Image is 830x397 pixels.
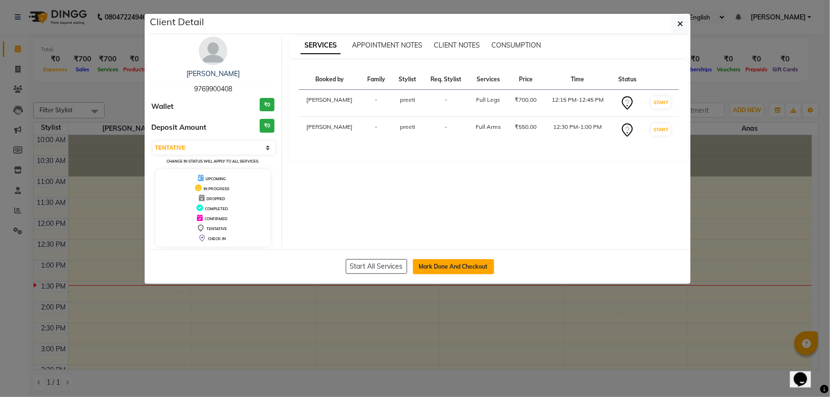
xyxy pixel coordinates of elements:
span: CLIENT NOTES [434,41,480,49]
td: 12:30 PM-1:00 PM [544,117,612,144]
img: avatar [199,37,227,65]
button: START [651,124,671,136]
span: APPOINTMENT NOTES [352,41,422,49]
span: UPCOMING [205,176,226,181]
th: Status [612,69,644,90]
h3: ₹0 [260,98,274,112]
iframe: chat widget [790,359,820,387]
td: [PERSON_NAME] [299,90,361,117]
span: CHECK-IN [208,236,226,241]
div: ₹700.00 [514,96,538,104]
div: Full Legs [474,96,502,104]
span: Deposit Amount [152,122,207,133]
span: 9769900408 [194,85,232,93]
th: Price [508,69,544,90]
span: DROPPED [206,196,225,201]
th: Services [469,69,508,90]
span: preeti [400,96,415,103]
td: - [361,90,392,117]
button: Start All Services [346,259,407,274]
span: CONFIRMED [205,216,227,221]
span: CONSUMPTION [491,41,541,49]
button: Mark Done And Checkout [413,259,494,274]
th: Req. Stylist [423,69,469,90]
span: IN PROGRESS [204,186,229,191]
span: Wallet [152,101,174,112]
button: START [651,97,671,108]
span: SERVICES [301,37,341,54]
h5: Client Detail [150,15,205,29]
div: Full Arms [474,123,502,131]
td: 12:15 PM-12:45 PM [544,90,612,117]
td: [PERSON_NAME] [299,117,361,144]
span: COMPLETED [205,206,228,211]
th: Booked by [299,69,361,90]
th: Stylist [392,69,423,90]
a: [PERSON_NAME] [186,69,240,78]
td: - [361,117,392,144]
span: TENTATIVE [206,226,227,231]
div: ₹550.00 [514,123,538,131]
small: Change in status will apply to all services. [166,159,259,164]
th: Family [361,69,392,90]
span: preeti [400,123,415,130]
h3: ₹0 [260,119,274,133]
td: - [423,90,469,117]
td: - [423,117,469,144]
th: Time [544,69,612,90]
